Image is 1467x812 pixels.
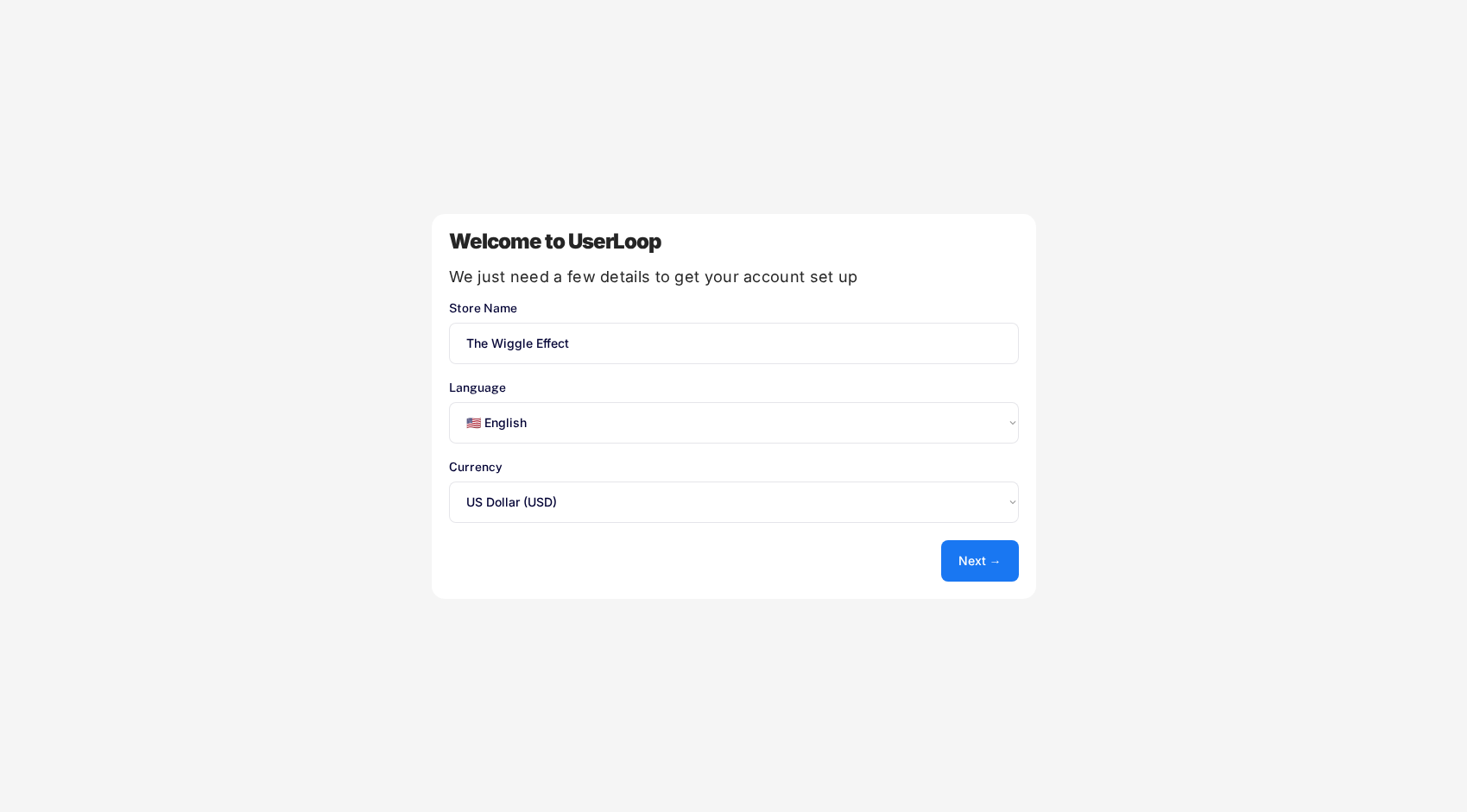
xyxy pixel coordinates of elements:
div: Welcome to UserLoop [449,231,1019,252]
div: We just need a few details to get your account set up [449,269,1019,285]
input: You store's name [449,323,1019,364]
div: Language [449,381,1019,393]
div: Currency [449,461,1019,473]
button: Next → [941,540,1019,582]
div: Store Name [449,302,1019,314]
